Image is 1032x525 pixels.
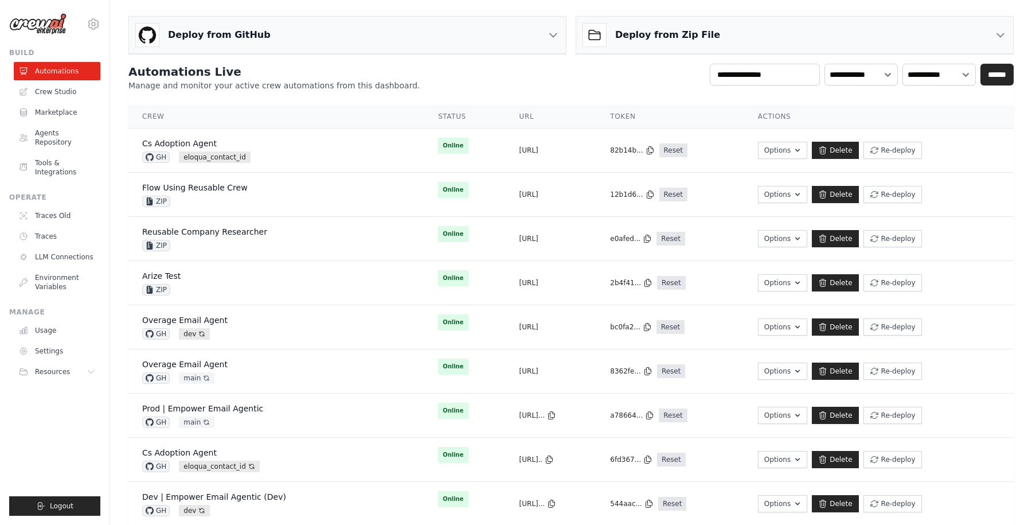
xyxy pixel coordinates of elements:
[610,411,654,420] button: a78664...
[142,183,248,192] a: Flow Using Reusable Crew
[142,240,170,251] span: ZIP
[659,409,687,422] a: Reset
[656,320,685,334] a: Reset
[14,207,100,225] a: Traces Old
[610,455,652,464] button: 6fd367...
[142,316,228,325] a: Overage Email Agent
[863,495,922,512] button: Re-deploy
[179,461,260,472] span: eloqua_contact_id
[142,227,267,236] a: Reusable Company Researcher
[610,190,654,199] button: 12b1d6...
[9,48,100,57] div: Build
[168,28,271,42] h3: Deploy from GitHub
[610,367,652,376] button: 8362fe...
[14,342,100,360] a: Settings
[438,447,468,463] span: Online
[14,62,100,80] a: Automations
[14,103,100,122] a: Marketplace
[142,328,170,340] span: GH
[610,499,654,508] button: 544aac...
[812,407,858,424] a: Delete
[9,13,67,35] img: Logo
[610,234,652,243] button: e0afed...
[758,407,807,424] button: Options
[656,232,685,246] a: Reset
[863,407,922,424] button: Re-deploy
[863,274,922,291] button: Re-deploy
[14,248,100,266] a: LLM Connections
[758,142,807,159] button: Options
[758,186,807,203] button: Options
[438,491,468,507] span: Online
[142,196,170,207] span: ZIP
[610,146,654,155] button: 82b14b...
[812,142,858,159] a: Delete
[863,318,922,336] button: Re-deploy
[142,417,170,428] span: GH
[14,124,100,151] a: Agents Repository
[863,186,922,203] button: Re-deploy
[596,105,744,129] th: Token
[142,360,228,369] a: Overage Email Agent
[14,269,100,296] a: Environment Variables
[142,461,170,472] span: GH
[424,105,505,129] th: Status
[142,404,263,413] a: Prod | Empower Email Agentic
[812,274,858,291] a: Delete
[863,451,922,468] button: Re-deploy
[438,226,468,242] span: Online
[14,154,100,181] a: Tools & Integrations
[438,314,468,330] span: Online
[659,188,688,201] a: Reset
[863,230,922,247] button: Re-deploy
[812,318,858,336] a: Delete
[14,83,100,101] a: Crew Studio
[744,105,1014,129] th: Actions
[438,359,468,375] span: Online
[758,230,807,247] button: Options
[179,151,251,163] span: eloqua_contact_id
[657,453,686,466] a: Reset
[812,495,858,512] a: Delete
[9,308,100,317] div: Manage
[14,321,100,340] a: Usage
[758,451,807,468] button: Options
[9,193,100,202] div: Operate
[142,372,170,384] span: GH
[14,363,100,381] button: Resources
[863,142,922,159] button: Re-deploy
[128,105,424,129] th: Crew
[438,403,468,419] span: Online
[14,227,100,246] a: Traces
[812,186,858,203] a: Delete
[615,28,720,42] h3: Deploy from Zip File
[758,363,807,380] button: Options
[142,448,217,457] a: Cs Adoption Agent
[438,270,468,286] span: Online
[812,363,858,380] a: Delete
[812,451,858,468] a: Delete
[863,363,922,380] button: Re-deploy
[758,318,807,336] button: Options
[179,328,210,340] span: dev
[179,505,210,516] span: dev
[9,496,100,516] button: Logout
[610,278,652,287] button: 2b4f41...
[812,230,858,247] a: Delete
[658,497,687,511] a: Reset
[142,151,170,163] span: GH
[438,182,468,198] span: Online
[128,64,420,80] h2: Automations Live
[758,274,807,291] button: Options
[758,495,807,512] button: Options
[657,364,686,378] a: Reset
[128,80,420,91] p: Manage and monitor your active crew automations from this dashboard.
[50,501,73,511] span: Logout
[35,367,70,376] span: Resources
[506,105,597,129] th: URL
[142,139,217,148] a: Cs Adoption Agent
[142,492,286,501] a: Dev | Empower Email Agentic (Dev)
[179,372,214,384] span: main
[142,271,181,281] a: Arize Test
[136,24,159,46] img: GitHub Logo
